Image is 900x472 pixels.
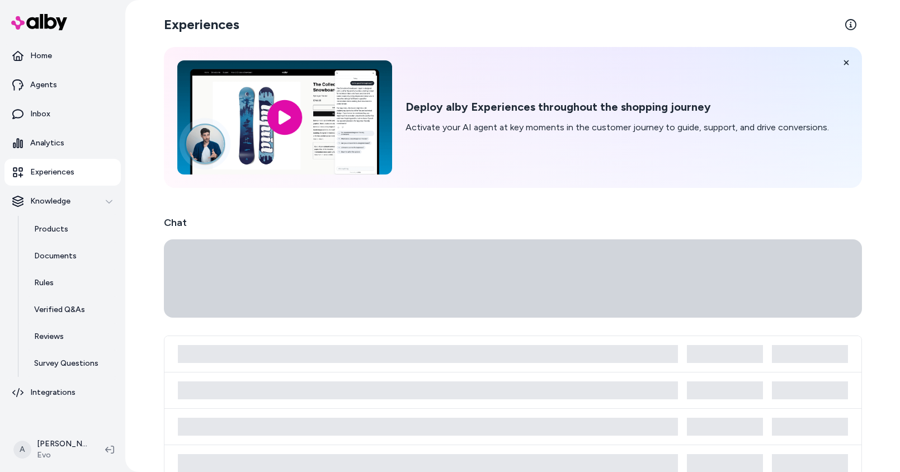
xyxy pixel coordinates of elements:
p: Survey Questions [34,358,98,369]
a: Rules [23,270,121,296]
a: Home [4,43,121,69]
p: Integrations [30,387,76,398]
a: Products [23,216,121,243]
h2: Deploy alby Experiences throughout the shopping journey [406,100,829,114]
p: Reviews [34,331,64,342]
span: A [13,441,31,459]
h2: Experiences [164,16,239,34]
p: Products [34,224,68,235]
span: Evo [37,450,87,461]
a: Reviews [23,323,121,350]
a: Inbox [4,101,121,128]
p: Home [30,50,52,62]
p: Activate your AI agent at key moments in the customer journey to guide, support, and drive conver... [406,121,829,134]
p: Rules [34,277,54,289]
p: Documents [34,251,77,262]
a: Verified Q&As [23,296,121,323]
h2: Chat [164,215,862,230]
p: [PERSON_NAME] [37,438,87,450]
a: Analytics [4,130,121,157]
p: Experiences [30,167,74,178]
button: Knowledge [4,188,121,215]
a: Documents [23,243,121,270]
a: Experiences [4,159,121,186]
a: Agents [4,72,121,98]
p: Agents [30,79,57,91]
p: Inbox [30,108,50,120]
button: A[PERSON_NAME]Evo [7,432,96,468]
a: Survey Questions [23,350,121,377]
p: Analytics [30,138,64,149]
img: alby Logo [11,14,67,30]
p: Verified Q&As [34,304,85,315]
a: Integrations [4,379,121,406]
p: Knowledge [30,196,70,207]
